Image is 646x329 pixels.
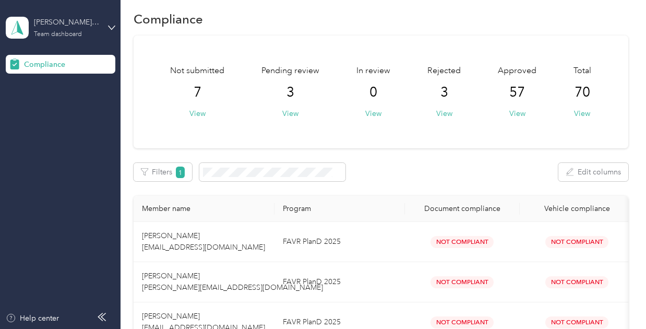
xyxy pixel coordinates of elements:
span: 1 [176,167,185,178]
td: FAVR PlanD 2025 [274,262,405,302]
div: Team dashboard [34,31,82,38]
div: Vehicle compliance [528,204,626,213]
span: [PERSON_NAME] [PERSON_NAME][EMAIL_ADDRESS][DOMAIN_NAME] [142,272,323,292]
span: Not Compliant [545,276,608,288]
td: FAVR PlanD 2025 [274,222,405,262]
span: 57 [509,84,525,101]
button: Help center [6,313,59,324]
div: Document compliance [413,204,511,213]
span: Not submitted [170,65,224,77]
span: Not Compliant [545,316,608,328]
th: Member name [134,196,274,222]
span: 7 [194,84,201,101]
span: 3 [286,84,294,101]
span: 0 [369,84,377,101]
span: Not Compliant [430,276,494,288]
span: 70 [575,84,590,101]
button: Edit columns [558,163,628,181]
span: Approved [498,65,536,77]
div: [PERSON_NAME] Distributors [34,17,99,28]
span: Pending review [261,65,319,77]
span: Compliance [24,59,65,70]
button: View [365,108,381,119]
span: Total [573,65,591,77]
span: Not Compliant [430,316,494,328]
button: View [189,108,206,119]
h1: Compliance [134,14,203,25]
span: 3 [440,84,448,101]
span: Not Compliant [430,236,494,248]
iframe: Everlance-gr Chat Button Frame [588,271,646,329]
span: [PERSON_NAME] [EMAIL_ADDRESS][DOMAIN_NAME] [142,231,265,252]
button: View [282,108,298,119]
button: View [574,108,590,119]
span: Not Compliant [545,236,608,248]
button: View [436,108,452,119]
button: Filters1 [134,163,193,181]
span: In review [356,65,390,77]
span: Rejected [427,65,461,77]
button: View [509,108,525,119]
th: Program [274,196,405,222]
